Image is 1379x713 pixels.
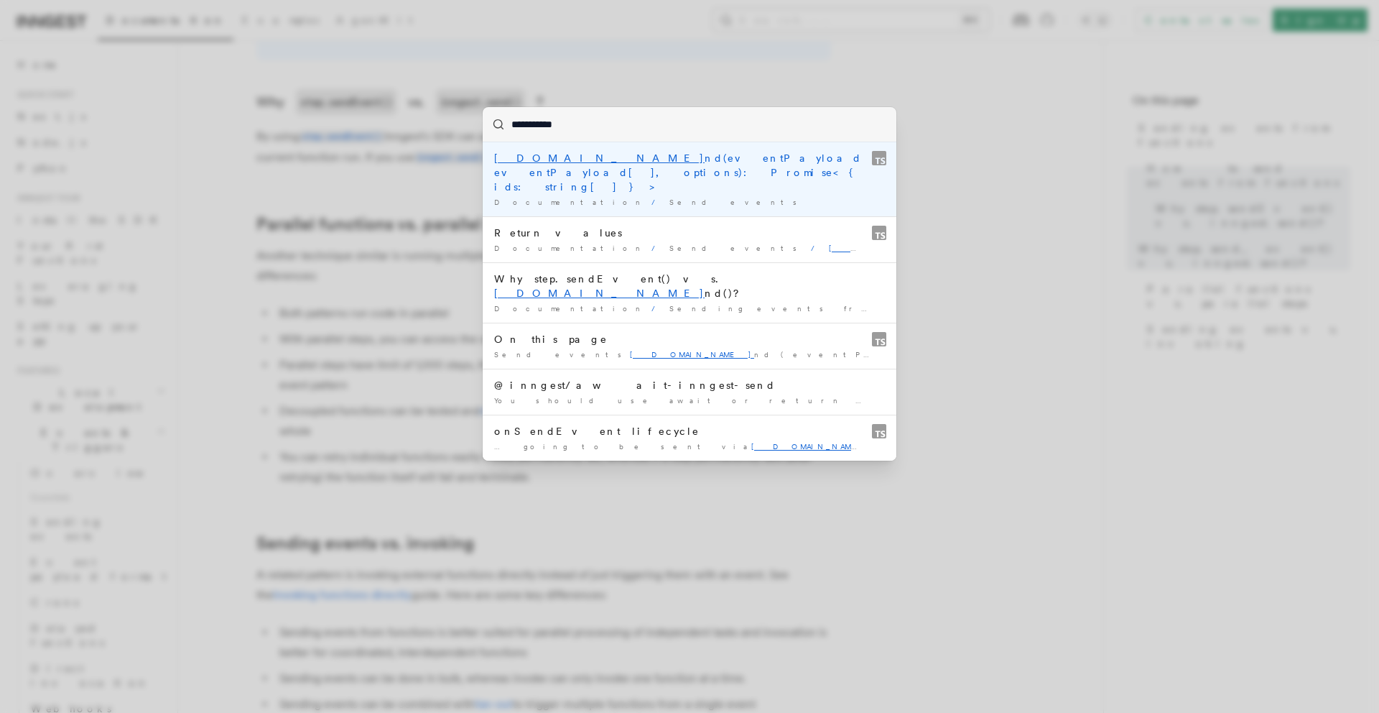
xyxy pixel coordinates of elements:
[494,226,885,240] div: Return values
[651,198,664,206] span: /
[669,198,805,206] span: Send events
[494,198,646,206] span: Documentation
[494,151,885,194] div: nd(eventPayload | eventPayload[], options): Promise<{ ids: string[] }>
[494,304,646,313] span: Documentation
[494,424,885,438] div: onSendEvent lifecycle
[494,287,705,299] mark: [DOMAIN_NAME]
[494,395,885,406] div: You should use await or return before ` nd(). In …
[494,332,885,346] div: On this page
[651,244,664,252] span: /
[651,304,664,313] span: /
[751,442,876,451] mark: [DOMAIN_NAME]
[669,304,989,313] span: Sending events from functions
[829,244,953,252] mark: [DOMAIN_NAME]
[811,244,823,252] span: /
[494,272,885,300] div: Why step.sendEvent() vs. nd()?
[494,349,885,360] div: Send events nd(eventPayload | eventPayload[], options): Promise …
[494,244,646,252] span: Documentation
[494,152,705,164] mark: [DOMAIN_NAME]
[630,350,754,359] mark: [DOMAIN_NAME]
[669,244,805,252] span: Send events
[494,441,885,452] div: … going to be sent via nd(), step.sendEvent …
[494,378,885,392] div: @inngest/await-inngest-send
